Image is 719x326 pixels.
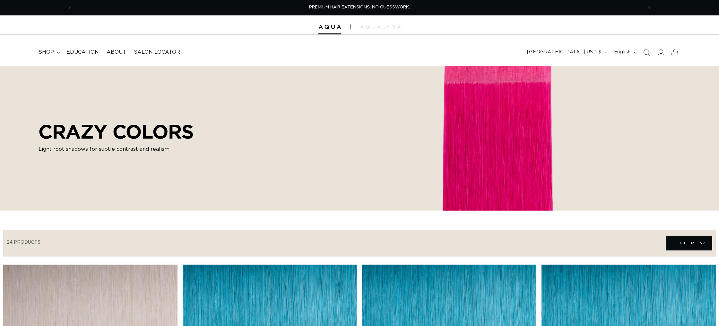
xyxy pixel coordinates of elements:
[7,240,40,245] span: 24 products
[642,2,656,14] button: Next announcement
[130,45,184,59] a: Salon Locator
[680,237,694,249] span: Filter
[39,120,194,143] h2: CRAZY COLORS
[523,46,610,59] button: [GEOGRAPHIC_DATA] | USD $
[107,49,126,56] span: About
[666,236,712,250] summary: Filter
[134,49,180,56] span: Salon Locator
[614,49,631,56] span: English
[39,145,194,153] p: Light root shadows for subtle contrast and realism.
[309,5,410,9] span: PREMIUM HAIR EXTENSIONS. NO GUESSWORK.
[35,45,63,59] summary: shop
[610,46,639,59] button: English
[66,49,99,56] span: Education
[527,49,602,56] span: [GEOGRAPHIC_DATA] | USD $
[318,25,341,29] img: Aqua Hair Extensions
[63,45,103,59] a: Education
[639,45,654,59] summary: Search
[39,49,54,56] span: shop
[103,45,130,59] a: About
[360,25,401,29] img: aqualyna.com
[63,2,77,14] button: Previous announcement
